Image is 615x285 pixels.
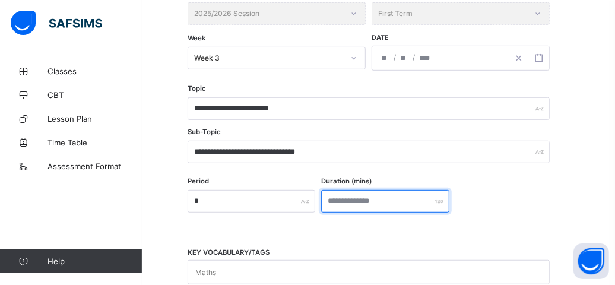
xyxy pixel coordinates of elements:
[47,138,142,147] span: Time Table
[194,54,344,63] div: Week 3
[573,243,609,279] button: Open asap
[188,128,221,136] label: Sub-Topic
[47,256,142,266] span: Help
[392,52,397,62] span: /
[47,114,142,123] span: Lesson Plan
[188,248,270,256] span: KEY VOCABULARY/TAGS
[321,177,372,185] label: Duration (mins)
[195,261,216,284] div: Maths
[372,34,389,42] span: Date
[47,66,142,76] span: Classes
[11,11,102,36] img: safsims
[188,34,205,42] span: Week
[188,177,209,185] label: Period
[411,52,416,62] span: /
[47,90,142,100] span: CBT
[47,161,142,171] span: Assessment Format
[188,84,206,93] label: Topic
